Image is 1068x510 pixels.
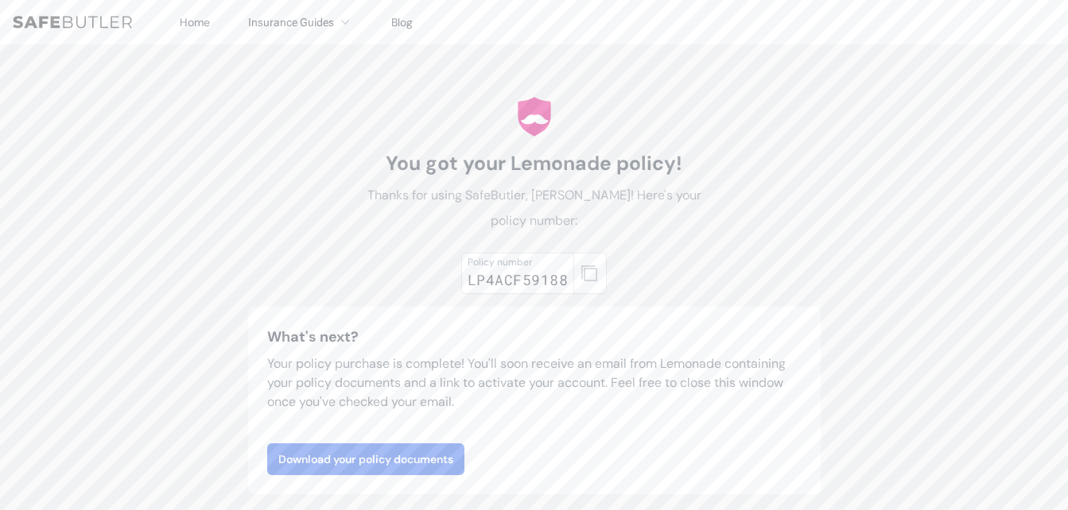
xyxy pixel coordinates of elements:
p: Your policy purchase is complete! You'll soon receive an email from Lemonade containing your poli... [267,354,802,411]
img: SafeButler Text Logo [13,16,132,29]
p: Thanks for using SafeButler, [PERSON_NAME]! Here's your policy number: [356,183,713,234]
div: LP4ACF59188 [468,269,568,291]
a: Blog [391,15,413,29]
a: Home [180,15,210,29]
button: Insurance Guides [248,13,353,32]
h3: What's next? [267,326,802,348]
div: Policy number [468,256,568,269]
a: Download your policy documents [267,443,464,475]
h1: You got your Lemonade policy! [356,151,713,176]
